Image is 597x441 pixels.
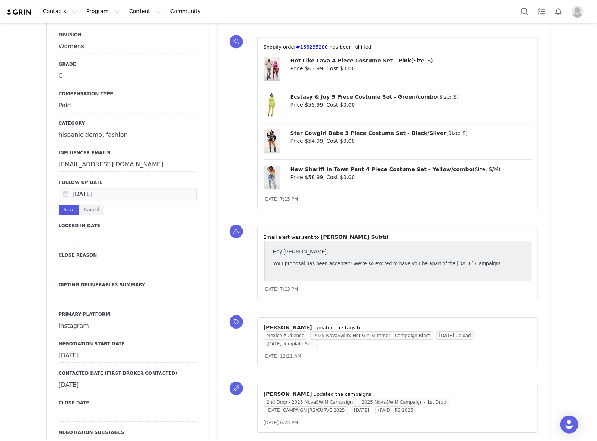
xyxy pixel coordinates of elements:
span: [PERSON_NAME] [264,324,312,330]
span: $58.99 [305,174,323,180]
span: $0.00 [340,174,355,180]
span: Size: S [448,130,466,136]
button: Cancel [79,205,104,215]
a: Tasks [533,3,550,20]
label: Influencer Emails [59,149,197,156]
p: ( ) [290,57,532,65]
span: [DATE] 7:15 PM [264,197,298,202]
span: $0.00 [340,102,355,108]
label: Follow Up Date [59,179,197,186]
p: ⁨ ⁩ updated the tags to: [264,324,532,331]
label: Close Date [59,400,197,406]
span: 2025 NovaSWIM Campaign - 1st Drop [359,398,450,406]
span: Size: S [413,58,431,64]
label: Close Reason [59,252,197,259]
span: $54.99 [305,138,323,144]
label: Primary Platform [59,311,197,318]
span: [PERSON_NAME] Subtil [321,234,388,240]
button: Search [517,3,533,20]
div: Womens [59,40,197,53]
span: Ecstasy & Joy 5 Piece Costume Set - Green/combo [290,94,437,100]
span: $0.00 [340,65,355,71]
button: Program [82,3,124,20]
span: $0.00 [340,138,355,144]
span: [DATE] upload [436,331,474,340]
span: [DATE] 7:13 PM [264,287,298,292]
div: Open Intercom Messenger [560,416,578,434]
span: Size: S [439,94,457,100]
p: ⁨ ⁩ updated the campaigns: [264,390,532,398]
span: New Sheriff In Town Pant 4 Piece Costume Set - Yellow/combo [290,166,473,172]
a: Community [166,3,209,20]
p: Price: , Cost: [290,173,532,181]
span: [DATE] Template Sent [264,340,318,348]
button: Profile [567,6,591,18]
span: ⁨Shopify⁩ order⁨ ⁩ has been fulfilled [264,44,371,50]
span: Hot Like Lava 4 Piece Costume Set - Pink [290,58,412,64]
input: Date [59,188,197,201]
span: [DATE] 12:21 AM [264,354,301,359]
span: 2025 NovaSwim: Hot Girl Summer - Campaign Blast [310,331,433,340]
button: Notifications [550,3,567,20]
label: Locked In Date [59,222,197,229]
span: Mexico Audience [264,331,307,340]
label: Division [59,31,197,38]
a: #166285280 [296,44,328,50]
p: ( ) [290,93,532,101]
button: Save [59,205,79,215]
div: hispanic demo, fashion [59,129,197,142]
p: ( ) [290,166,532,173]
span: [DATE] 6:23 PM [264,420,298,425]
img: grin logo [6,9,32,16]
span: 2nd Drop - 2025 NovaSWIM Campaign [264,398,356,406]
label: Compensation Type [59,90,197,97]
p: Price: , Cost: [290,65,532,73]
label: NEGOTIATION SUBSTAGES [59,429,197,436]
span: (PAID) JRS 2025 [375,406,416,414]
div: [EMAIL_ADDRESS][DOMAIN_NAME] [59,158,197,172]
span: Size: S/M [475,166,499,172]
span: [PERSON_NAME] [264,391,312,397]
label: Grade [59,61,197,68]
label: Negotiation Start Date [59,340,197,347]
div: [DATE] [59,379,197,392]
label: Gifting Deliverables Summary [59,281,197,288]
label: Category [59,120,197,127]
span: [DATE] CAMPAIGN JRS/CURVE 2025 [264,406,348,414]
label: Contacted Date (First Broker Contacted) [59,370,197,377]
span: $63.99 [305,65,323,71]
img: placeholder-profile.jpg [572,6,584,18]
span: $55.99 [305,102,323,108]
p: ⁨Email⁩ alert was sent to ⁨ ⁩ [264,233,532,241]
p: ( ) [290,129,532,137]
span: Star Cowgirl Babe 3 Piece Costume Set - Black/Silver [290,130,446,136]
div: [DATE] [59,349,197,363]
div: C [59,70,197,83]
p: Price: , Cost: [290,101,532,109]
button: Content [125,3,166,20]
p: Price: , Cost: [290,137,532,145]
button: Contacts [39,3,81,20]
div: Paid [59,99,197,112]
p: Hey [PERSON_NAME], Your proposal has been accepted! We're so excited to have you be apart of the ... [3,3,255,21]
span: [DATE] [351,406,372,414]
div: Instagram [59,320,197,333]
